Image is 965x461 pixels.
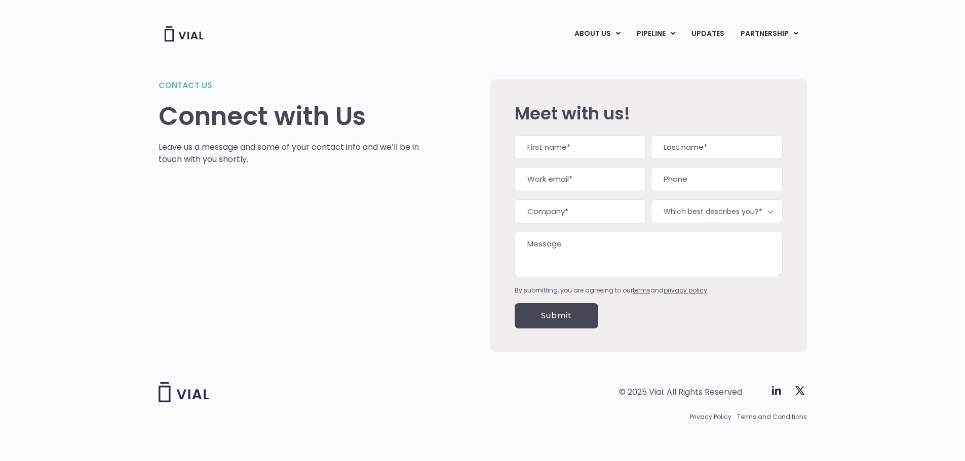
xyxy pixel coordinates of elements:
h1: Connect with Us [159,102,419,131]
a: privacy policy [664,286,707,295]
a: UPDATES [683,25,732,43]
input: Last name* [651,135,782,159]
img: Vial Logo [164,26,204,41]
div: By submitting, you are agreeing to our and [515,286,783,295]
div: © 2025 Vial. All Rights Reserved [619,387,742,398]
h2: Meet with us! [515,104,783,123]
input: Phone [651,167,782,191]
a: PARTNERSHIPMenu Toggle [732,25,806,43]
a: Privacy Policy [690,412,731,422]
a: PIPELINEMenu Toggle [629,25,683,43]
span: Which best describes you?* [651,199,782,223]
input: First name* [515,135,646,159]
input: Work email* [515,167,646,191]
img: Vial logo wih "Vial" spelled out [159,382,209,402]
input: Company* [515,199,646,224]
a: terms [633,286,650,295]
a: Terms and Conditions [737,412,807,422]
p: Leave us a message and some of your contact info and we’ll be in touch with you shortly. [159,141,419,165]
a: ABOUT USMenu Toggle [566,25,628,43]
h2: Contact us [159,79,419,92]
input: Submit [515,303,598,328]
